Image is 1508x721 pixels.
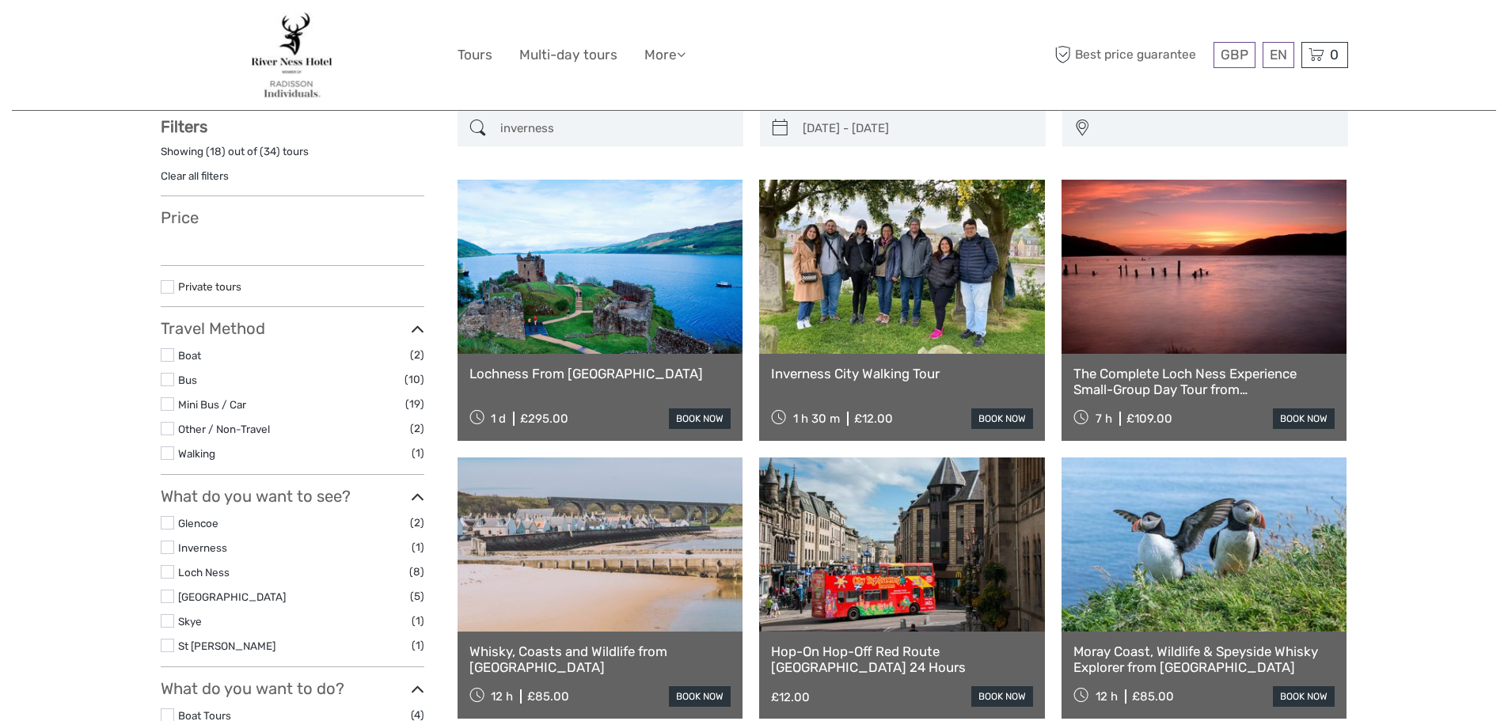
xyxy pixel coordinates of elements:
[405,395,424,413] span: (19)
[1132,689,1174,704] div: £85.00
[412,636,424,655] span: (1)
[412,444,424,462] span: (1)
[178,639,275,652] a: St [PERSON_NAME]
[971,686,1033,707] a: book now
[410,587,424,605] span: (5)
[1273,686,1335,707] a: book now
[405,370,424,389] span: (10)
[161,144,424,169] div: Showing ( ) out of ( ) tours
[854,412,893,426] div: £12.00
[161,319,424,338] h3: Travel Method
[793,412,840,426] span: 1 h 30 m
[161,117,207,136] strong: Filters
[1273,408,1335,429] a: book now
[527,689,569,704] div: £85.00
[264,144,276,159] label: 34
[796,115,1038,142] input: SELECT DATES
[178,374,197,386] a: Bus
[1126,412,1172,426] div: £109.00
[1073,366,1335,398] a: The Complete Loch Ness Experience Small-Group Day Tour from [GEOGRAPHIC_DATA]
[520,412,568,426] div: £295.00
[1073,643,1335,676] a: Moray Coast, Wildlife & Speyside Whisky Explorer from [GEOGRAPHIC_DATA]
[494,115,735,142] input: SEARCH
[1096,689,1118,704] span: 12 h
[491,689,513,704] span: 12 h
[410,346,424,364] span: (2)
[669,408,731,429] a: book now
[971,408,1033,429] a: book now
[161,679,424,698] h3: What do you want to do?
[519,44,617,66] a: Multi-day tours
[178,615,202,628] a: Skye
[669,686,731,707] a: book now
[469,643,731,676] a: Whisky, Coasts and Wildlife from [GEOGRAPHIC_DATA]
[210,144,222,159] label: 18
[178,398,246,411] a: Mini Bus / Car
[178,541,227,554] a: Inverness
[161,169,229,182] a: Clear all filters
[458,44,492,66] a: Tours
[251,12,333,98] img: 3291-065ce774-2bb8-4d36-ac00-65f65a84ed2e_logo_big.jpg
[469,366,731,381] a: Lochness From [GEOGRAPHIC_DATA]
[771,690,810,704] div: £12.00
[1328,47,1341,63] span: 0
[491,412,506,426] span: 1 d
[771,366,1033,381] a: Inverness City Walking Tour
[178,590,286,603] a: [GEOGRAPHIC_DATA]
[771,643,1033,676] a: Hop-On Hop-Off Red Route [GEOGRAPHIC_DATA] 24 Hours
[178,517,218,529] a: Glencoe
[178,280,241,293] a: Private tours
[1051,42,1210,68] span: Best price guarantee
[161,487,424,506] h3: What do you want to see?
[1263,42,1294,68] div: EN
[161,208,424,227] h3: Price
[178,447,215,460] a: Walking
[178,349,201,362] a: Boat
[409,563,424,581] span: (8)
[1221,47,1248,63] span: GBP
[644,44,686,66] a: More
[178,566,230,579] a: Loch Ness
[178,423,270,435] a: Other / Non-Travel
[410,514,424,532] span: (2)
[412,538,424,556] span: (1)
[1096,412,1112,426] span: 7 h
[412,612,424,630] span: (1)
[410,419,424,438] span: (2)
